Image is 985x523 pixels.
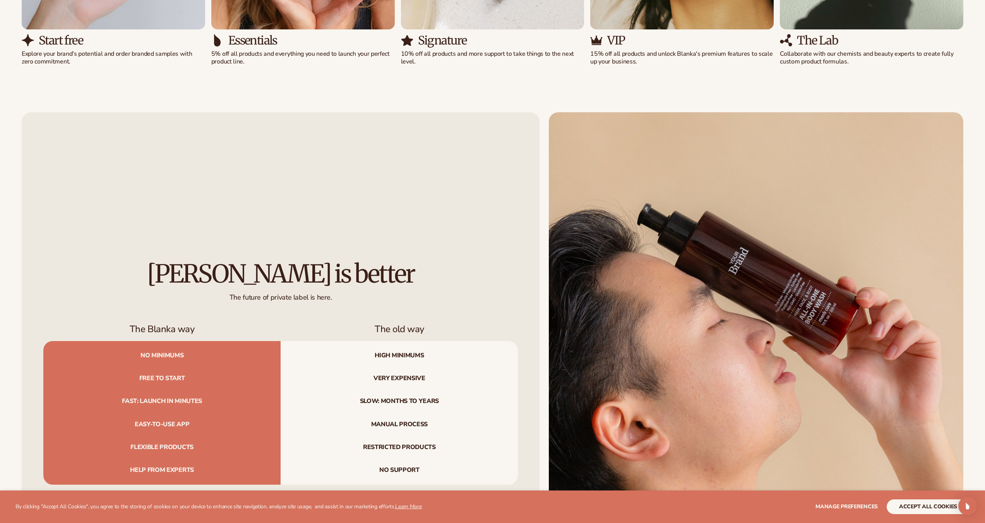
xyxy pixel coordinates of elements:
[815,499,878,514] button: Manage preferences
[228,34,277,47] h3: Essentials
[281,324,518,335] h3: The old way
[43,341,281,367] span: No minimums
[780,50,963,66] p: Collaborate with our chemists and beauty experts to create fully custom product formulas.
[281,413,518,436] span: Manual process
[281,436,518,459] span: Restricted products
[281,390,518,413] span: Slow: months to years
[797,34,838,47] h3: The Lab
[211,34,224,46] img: Shopify Image 8
[418,34,467,47] h3: Signature
[43,324,281,335] h3: The Blanka way
[43,287,518,302] div: The future of private label is here.
[22,50,205,66] p: Explore your brand’s potential and order branded samples with zero commitment.
[887,499,970,514] button: accept all cookies
[43,261,518,287] h2: [PERSON_NAME] is better
[815,503,878,510] span: Manage preferences
[43,367,281,390] span: Free to start
[395,503,421,510] a: Learn More
[401,50,584,66] p: 10% off all products and more support to take things to the next level.
[780,34,792,46] img: Shopify Image 14
[43,413,281,436] span: Easy-to-use app
[281,367,518,390] span: Very expensive
[39,34,83,47] h3: Start free
[958,497,977,515] div: Open Intercom Messenger
[607,34,625,47] h3: VIP
[43,459,281,485] span: Help from experts
[590,34,603,46] img: Shopify Image 12
[22,34,34,46] img: Shopify Image 6
[43,436,281,459] span: Flexible products
[281,459,518,485] span: No support
[211,50,395,66] p: 5% off all products and everything you need to launch your perfect product line.
[281,341,518,367] span: High minimums
[590,50,774,66] p: 15% off all products and unlock Blanka's premium features to scale up your business.
[15,504,422,510] p: By clicking "Accept All Cookies", you agree to the storing of cookies on your device to enhance s...
[401,34,413,46] img: Shopify Image 10
[43,390,281,413] span: Fast: launch in minutes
